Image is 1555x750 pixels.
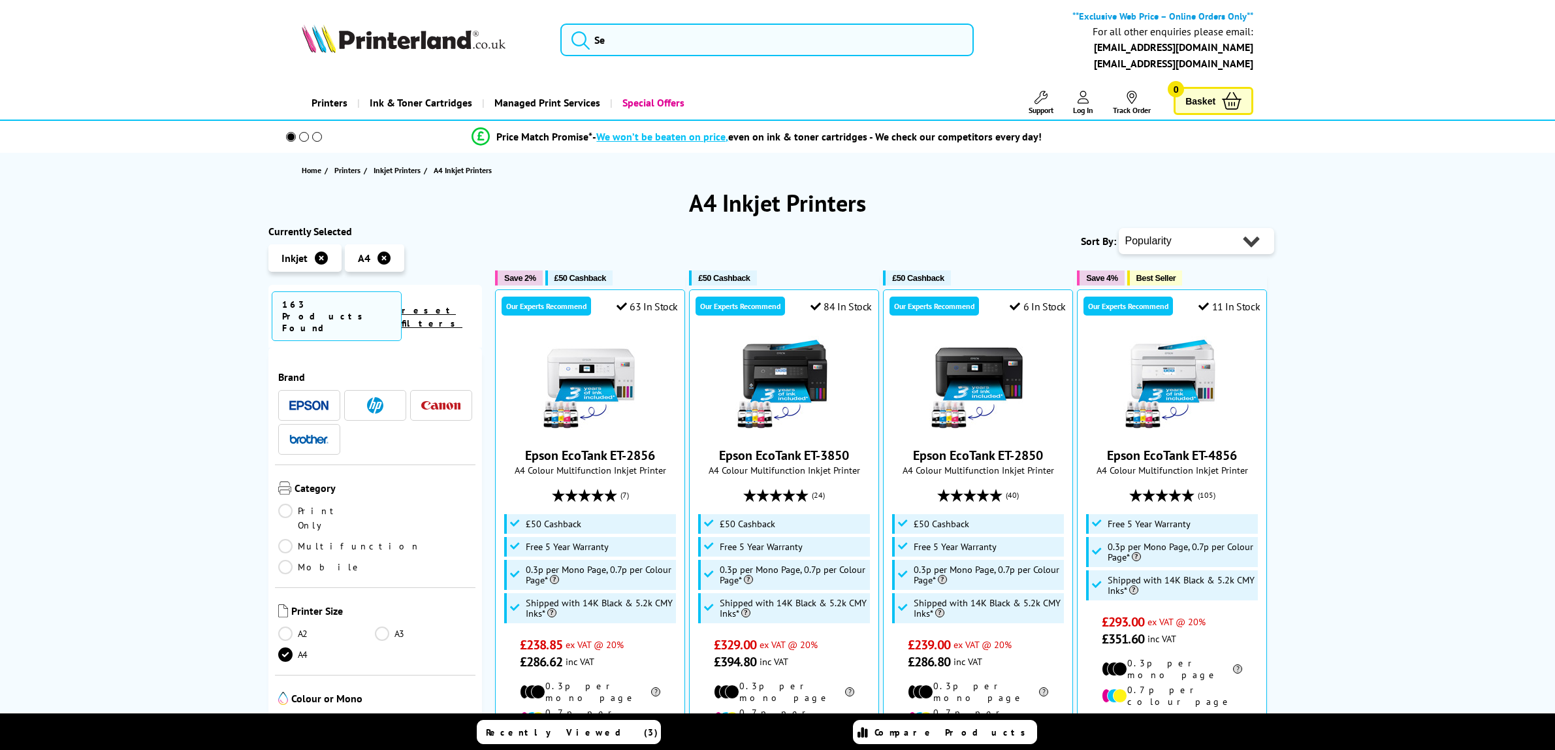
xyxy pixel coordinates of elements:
span: £394.80 [714,653,756,670]
a: Log In [1073,91,1093,115]
span: 0.3p per Mono Page, 0.7p per Colour Page* [720,564,867,585]
span: (7) [620,483,629,508]
button: Best Seller [1127,270,1183,285]
a: A3 [375,627,472,641]
div: Our Experts Recommend [696,297,785,316]
span: 0.3p per Mono Page, 0.7p per Colour Page* [526,564,673,585]
a: Home [302,163,325,177]
span: Brand [278,370,473,383]
span: £329.00 [714,636,756,653]
span: £50 Cashback [554,273,606,283]
span: inc VAT [954,655,982,668]
span: (105) [1198,483,1215,508]
a: Compare Products [853,720,1037,744]
span: A4 Colour Multifunction Inkjet Printer [696,464,872,476]
div: Our Experts Recommend [890,297,979,316]
a: Managed Print Services [482,86,610,120]
a: Recently Viewed (3) [477,720,661,744]
li: 0.7p per colour page [520,707,660,730]
span: Inkjet [281,252,308,265]
a: Epson EcoTank ET-3850 [719,447,849,464]
li: 0.3p per mono page [908,680,1048,704]
li: 0.7p per colour page [908,707,1048,730]
div: 84 In Stock [810,300,872,313]
a: Multifunction [278,539,421,553]
img: HP [367,397,383,414]
span: Free 5 Year Warranty [720,542,803,552]
a: A2 [278,627,376,641]
span: ex VAT @ 20% [566,638,624,651]
img: Epson EcoTank ET-2856 [541,336,639,434]
span: £50 Cashback [892,273,944,283]
span: Printer Size [291,604,473,620]
a: Epson [289,397,329,414]
li: 0.7p per colour page [1102,684,1242,708]
img: Category [278,481,291,495]
li: modal_Promise [262,125,1253,148]
a: Canon [421,397,460,414]
a: Epson EcoTank ET-2850 [929,423,1027,436]
h1: A4 Inkjet Printers [268,187,1287,218]
span: Shipped with 14K Black & 5.2k CMY Inks* [914,598,1061,619]
span: Recently Viewed (3) [486,726,658,738]
span: £50 Cashback [720,519,775,529]
a: reset filters [402,304,462,329]
span: (24) [812,483,825,508]
a: A4 [278,647,376,662]
a: Printers [302,86,357,120]
span: 0.3p per Mono Page, 0.7p per Colour Page* [914,564,1061,585]
span: £239.00 [908,636,950,653]
div: 63 In Stock [617,300,678,313]
span: A4 Colour Multifunction Inkjet Printer [502,464,678,476]
span: ex VAT @ 20% [954,638,1012,651]
img: Epson EcoTank ET-2850 [929,336,1027,434]
a: Epson EcoTank ET-4856 [1123,423,1221,436]
a: [EMAIL_ADDRESS][DOMAIN_NAME] [1094,41,1253,54]
span: ex VAT @ 20% [760,638,818,651]
b: **Exclusive Web Price – Online Orders Only** [1072,10,1253,22]
img: Printerland Logo [302,24,505,53]
span: Shipped with 14K Black & 5.2k CMY Inks* [720,598,867,619]
a: Epson EcoTank ET-3850 [735,423,833,436]
span: Compare Products [874,726,1033,738]
span: 0.3p per Mono Page, 0.7p per Colour Page* [1108,542,1255,562]
img: Epson EcoTank ET-4856 [1123,336,1221,434]
a: Print Only [278,504,376,532]
li: 0.3p per mono page [1102,657,1242,681]
button: Save 2% [495,270,542,285]
a: Inkjet Printers [374,163,424,177]
span: £50 Cashback [698,273,750,283]
span: A4 [358,252,370,265]
span: Support [1029,105,1053,115]
span: £351.60 [1102,630,1144,647]
button: £50 Cashback [883,270,950,285]
span: 163 Products Found [272,291,402,341]
li: 0.7p per colour page [714,707,854,730]
input: Se [560,24,973,56]
div: For all other enquiries please email: [1093,25,1253,38]
a: Epson EcoTank ET-2856 [541,423,639,436]
span: inc VAT [566,655,594,668]
img: Canon [421,401,460,410]
a: Printers [334,163,364,177]
span: inc VAT [1147,632,1176,645]
img: Colour or Mono [278,692,288,705]
span: A4 Colour Multifunction Inkjet Printer [890,464,1066,476]
img: Epson [289,400,329,410]
li: 0.3p per mono page [520,680,660,704]
a: Basket 0 [1174,87,1253,115]
button: £50 Cashback [545,270,613,285]
a: Support [1029,91,1053,115]
span: £50 Cashback [914,519,969,529]
a: Ink & Toner Cartridges [357,86,482,120]
span: Save 4% [1086,273,1117,283]
a: HP [355,397,394,414]
img: Printer Size [278,604,288,617]
a: [EMAIL_ADDRESS][DOMAIN_NAME] [1094,57,1253,70]
span: Save 2% [504,273,536,283]
div: - even on ink & toner cartridges - We check our competitors every day! [592,130,1042,143]
a: Epson EcoTank ET-2856 [525,447,655,464]
span: £293.00 [1102,613,1144,630]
